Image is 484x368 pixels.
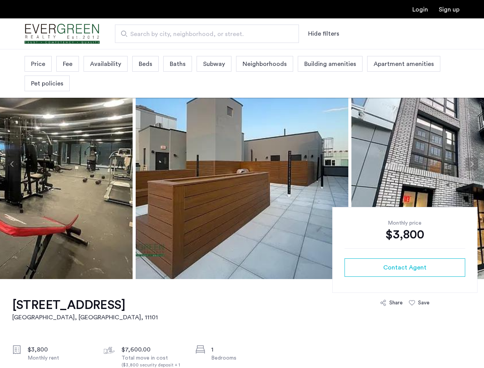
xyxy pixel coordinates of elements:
span: Search by city, neighborhood, or street. [130,30,277,39]
div: Monthly rent [28,354,92,362]
input: Apartment Search [115,25,299,43]
div: Save [418,299,430,307]
button: Previous apartment [6,158,19,171]
span: Contact Agent [383,263,427,272]
div: $3,800 [28,345,92,354]
a: Login [412,7,428,13]
span: Pet policies [31,79,63,88]
span: Availability [90,59,121,69]
a: Cazamio Logo [25,20,100,48]
span: Subway [203,59,225,69]
span: Beds [139,59,152,69]
div: $7,600.00 [121,345,186,354]
button: Show or hide filters [308,29,339,38]
h1: [STREET_ADDRESS] [12,297,158,313]
span: Building amenities [304,59,356,69]
div: 1 [211,345,276,354]
div: Share [389,299,403,307]
a: Registration [439,7,459,13]
button: button [345,258,465,277]
a: [STREET_ADDRESS][GEOGRAPHIC_DATA], [GEOGRAPHIC_DATA], 11101 [12,297,158,322]
span: Neighborhoods [243,59,287,69]
span: Baths [170,59,185,69]
img: logo [25,20,100,48]
button: Next apartment [465,158,478,171]
div: Monthly price [345,219,465,227]
span: Fee [63,59,72,69]
img: apartment [136,49,348,279]
div: Bedrooms [211,354,276,362]
span: Apartment amenities [374,59,434,69]
span: Price [31,59,45,69]
h2: [GEOGRAPHIC_DATA], [GEOGRAPHIC_DATA] , 11101 [12,313,158,322]
div: $3,800 [345,227,465,242]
